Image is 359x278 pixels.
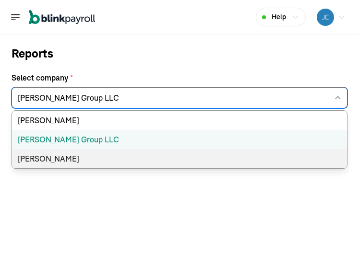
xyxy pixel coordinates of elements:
button: Help [256,8,306,26]
label: Select company [12,72,347,83]
li: [PERSON_NAME] Group LLC [12,130,347,149]
span: Help [272,12,286,22]
iframe: Chat Widget [311,232,359,278]
h1: Reports [12,45,347,62]
input: Select company [12,87,347,108]
nav: Global [10,3,95,31]
li: [PERSON_NAME] [12,149,347,168]
li: [PERSON_NAME] [12,111,347,130]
